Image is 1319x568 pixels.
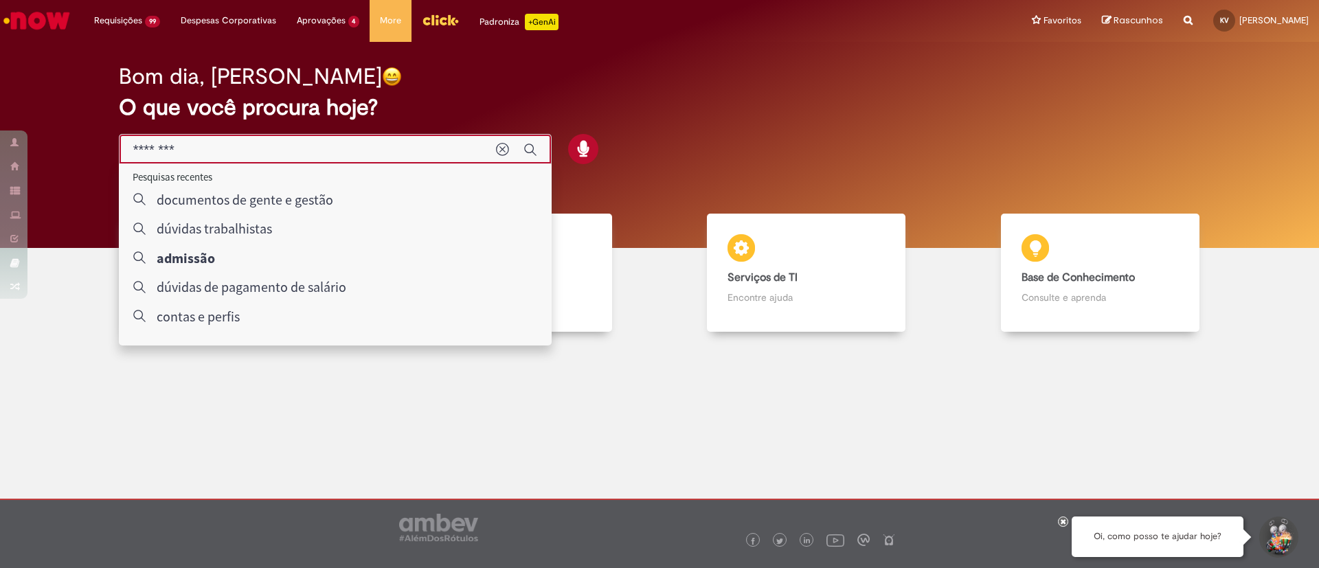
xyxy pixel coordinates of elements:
[297,14,346,27] span: Aprovações
[1257,516,1298,558] button: Iniciar Conversa de Suporte
[728,291,885,304] p: Encontre ajuda
[659,214,954,332] a: Serviços de TI Encontre ajuda
[883,534,895,546] img: logo_footer_naosei.png
[728,271,798,284] b: Serviços de TI
[1239,14,1309,26] span: [PERSON_NAME]
[804,537,811,545] img: logo_footer_linkedin.png
[145,16,160,27] span: 99
[480,14,559,30] div: Padroniza
[776,538,783,545] img: logo_footer_twitter.png
[94,14,142,27] span: Requisições
[72,214,366,332] a: Tirar dúvidas Tirar dúvidas com Lupi Assist e Gen Ai
[119,65,382,89] h2: Bom dia, [PERSON_NAME]
[1114,14,1163,27] span: Rascunhos
[954,214,1248,332] a: Base de Conhecimento Consulte e aprenda
[181,14,276,27] span: Despesas Corporativas
[1022,271,1135,284] b: Base de Conhecimento
[1,7,72,34] img: ServiceNow
[422,10,459,30] img: click_logo_yellow_360x200.png
[399,514,478,541] img: logo_footer_ambev_rotulo_gray.png
[525,14,559,30] p: +GenAi
[826,531,844,549] img: logo_footer_youtube.png
[1072,516,1243,557] div: Oi, como posso te ajudar hoje?
[348,16,360,27] span: 4
[382,67,402,87] img: happy-face.png
[857,534,870,546] img: logo_footer_workplace.png
[1102,14,1163,27] a: Rascunhos
[380,14,401,27] span: More
[1044,14,1081,27] span: Favoritos
[1022,291,1179,304] p: Consulte e aprenda
[119,95,1201,120] h2: O que você procura hoje?
[1220,16,1229,25] span: KV
[749,538,756,545] img: logo_footer_facebook.png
